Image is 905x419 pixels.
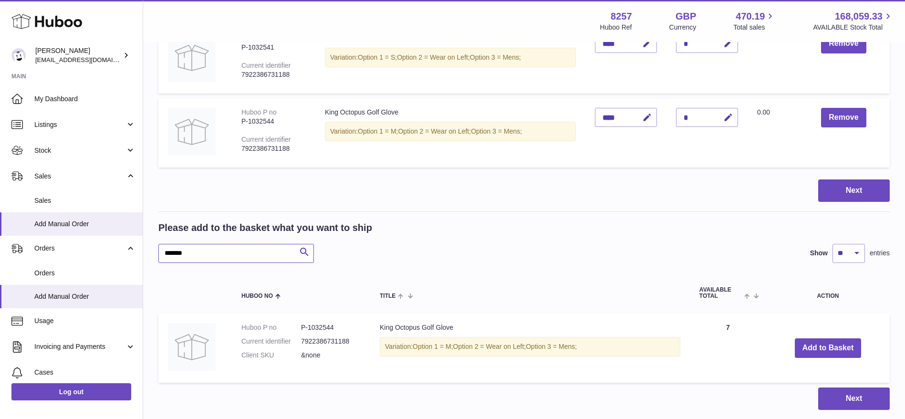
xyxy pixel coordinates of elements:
span: 0.00 [757,108,770,116]
span: Add Manual Order [34,292,135,301]
th: Action [766,277,890,309]
img: King Octopus Golf Glove [168,108,216,156]
div: Variation: [325,122,576,141]
span: Title [380,293,395,299]
span: Orders [34,244,125,253]
span: 470.19 [736,10,765,23]
span: Option 2 = Wear on Left; [397,53,470,61]
img: King Octopus Golf Glove [168,323,216,371]
span: Huboo no [241,293,273,299]
dt: Huboo P no [241,323,301,332]
button: Next [818,179,890,202]
div: Variation: [380,337,680,356]
td: King Octopus Golf Glove [315,24,585,94]
dt: Client SKU [241,351,301,360]
div: Variation: [325,48,576,67]
span: Option 3 = Mens; [526,343,577,350]
span: Option 3 = Mens; [471,127,522,135]
strong: GBP [676,10,696,23]
span: Total sales [733,23,776,32]
span: Sales [34,196,135,205]
strong: 8257 [611,10,632,23]
span: Option 2 = Wear on Left; [398,127,471,135]
span: Invoicing and Payments [34,342,125,351]
button: Remove [821,108,866,127]
span: My Dashboard [34,94,135,104]
h2: Please add to the basket what you want to ship [158,221,372,234]
td: King Octopus Golf Glove [370,314,690,383]
div: Current identifier [241,62,291,69]
span: AVAILABLE Stock Total [813,23,894,32]
a: Log out [11,383,131,400]
span: [EMAIL_ADDRESS][DOMAIN_NAME] [35,56,140,63]
td: King Octopus Golf Glove [315,98,585,168]
div: P-1032544 [241,117,306,126]
div: Huboo Ref [600,23,632,32]
div: Huboo P no [241,108,277,116]
span: Usage [34,316,135,325]
dd: P-1032544 [301,323,361,332]
span: Option 1 = S; [358,53,397,61]
div: Currency [669,23,697,32]
button: Remove [821,34,866,53]
button: Add to Basket [795,338,862,358]
button: Next [818,388,890,410]
dd: &none [301,351,361,360]
span: AVAILABLE Total [699,287,742,299]
span: entries [870,249,890,258]
span: Option 2 = Wear on Left; [453,343,526,350]
div: 7922386731188 [241,70,306,79]
span: Option 1 = M; [413,343,453,350]
span: Cases [34,368,135,377]
div: 7922386731188 [241,144,306,153]
span: Add Manual Order [34,220,135,229]
dd: 7922386731188 [301,337,361,346]
td: 7 [690,314,766,383]
div: P-1032541 [241,43,306,52]
img: internalAdmin-8257@internal.huboo.com [11,48,26,63]
span: Option 1 = M; [358,127,398,135]
span: 168,059.33 [835,10,883,23]
dt: Current identifier [241,337,301,346]
span: Listings [34,120,125,129]
div: Current identifier [241,136,291,143]
img: King Octopus Golf Glove [168,34,216,82]
span: Sales [34,172,125,181]
div: [PERSON_NAME] [35,46,121,64]
span: Orders [34,269,135,278]
a: 168,059.33 AVAILABLE Stock Total [813,10,894,32]
label: Show [810,249,828,258]
span: Stock [34,146,125,155]
span: Option 3 = Mens; [470,53,521,61]
a: 470.19 Total sales [733,10,776,32]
